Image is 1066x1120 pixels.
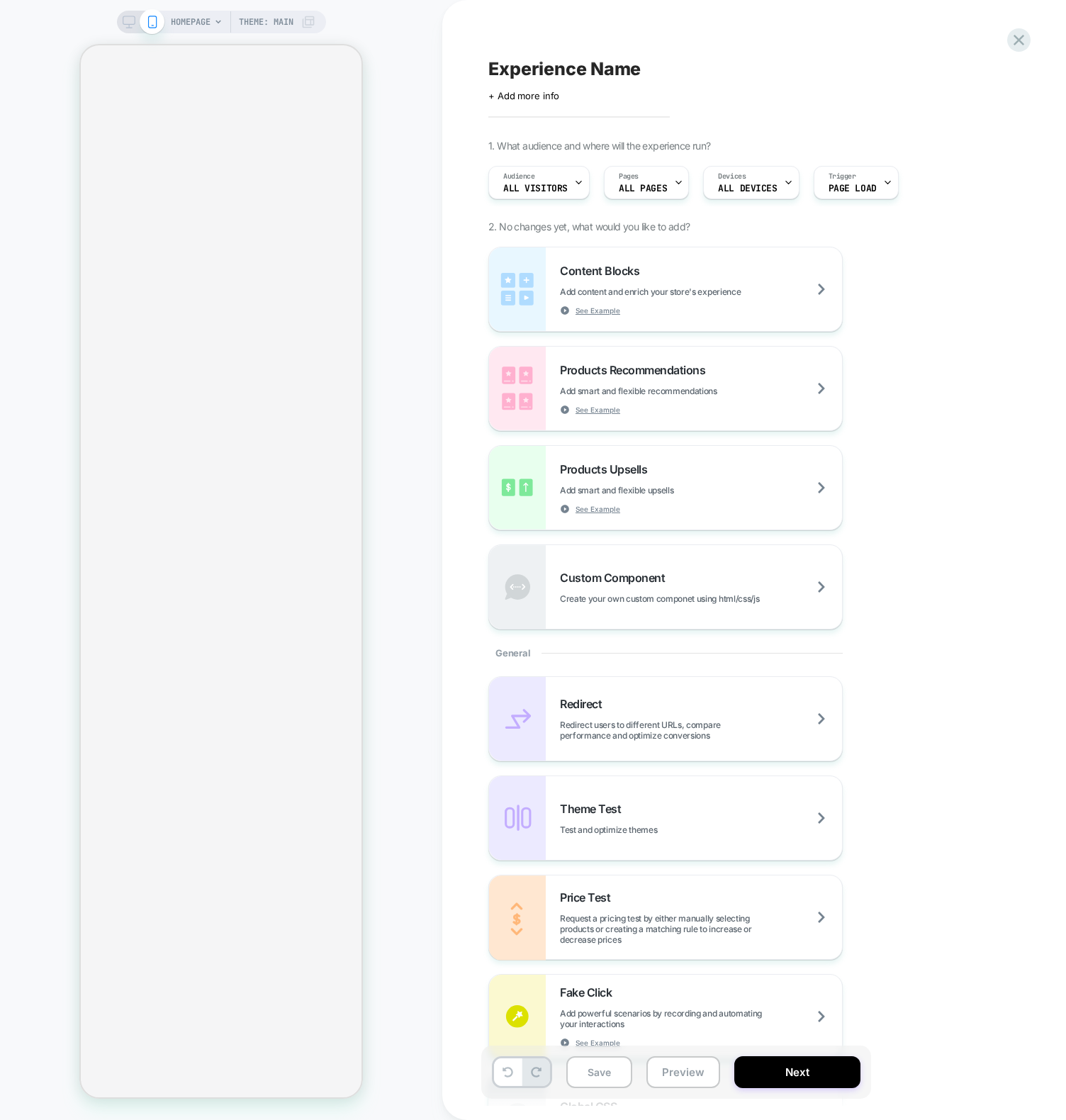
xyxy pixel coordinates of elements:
span: Create your own custom componet using html/css/js [560,593,830,604]
span: Custom Component [560,571,672,585]
span: Page Load [829,184,877,194]
span: Trigger [829,172,856,181]
span: Content Blocks [560,264,646,278]
span: Add content and enrich your store's experience [560,286,812,297]
span: 2. No changes yet, what would you like to add? [488,220,690,233]
span: See Example [576,306,620,315]
span: Theme Test [560,802,628,816]
span: Devices [718,172,746,181]
span: Add smart and flexible upsells [560,485,744,495]
span: Price Test [560,890,617,905]
span: Add powerful scenarios by recording and automating your interactions [560,1008,842,1029]
div: General [488,629,843,676]
span: See Example [576,405,620,415]
button: Preview [646,1056,720,1088]
span: See Example [576,504,620,514]
span: 1. What audience and where will the experience run? [488,140,710,152]
span: Redirect users to different URLs, compare performance and optimize conversions [560,719,842,741]
span: See Example [576,1038,620,1048]
span: Request a pricing test by either manually selecting products or creating a matching rule to incre... [560,913,842,945]
span: Redirect [560,697,609,711]
span: Audience [503,172,535,181]
button: Save [566,1056,632,1088]
span: Pages [619,172,639,181]
span: Add smart and flexible recommendations [560,386,788,396]
span: Theme: MAIN [239,11,293,33]
span: + Add more info [488,90,559,101]
span: Products Upsells [560,462,654,476]
span: Experience Name [488,58,641,79]
span: ALL PAGES [619,184,667,194]
span: Products Recommendations [560,363,712,377]
span: All Visitors [503,184,568,194]
span: HOMEPAGE [171,11,211,33]
span: ALL DEVICES [718,184,777,194]
button: Next [734,1056,860,1088]
span: Fake Click [560,985,619,999]
span: Test and optimize themes [560,824,728,835]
